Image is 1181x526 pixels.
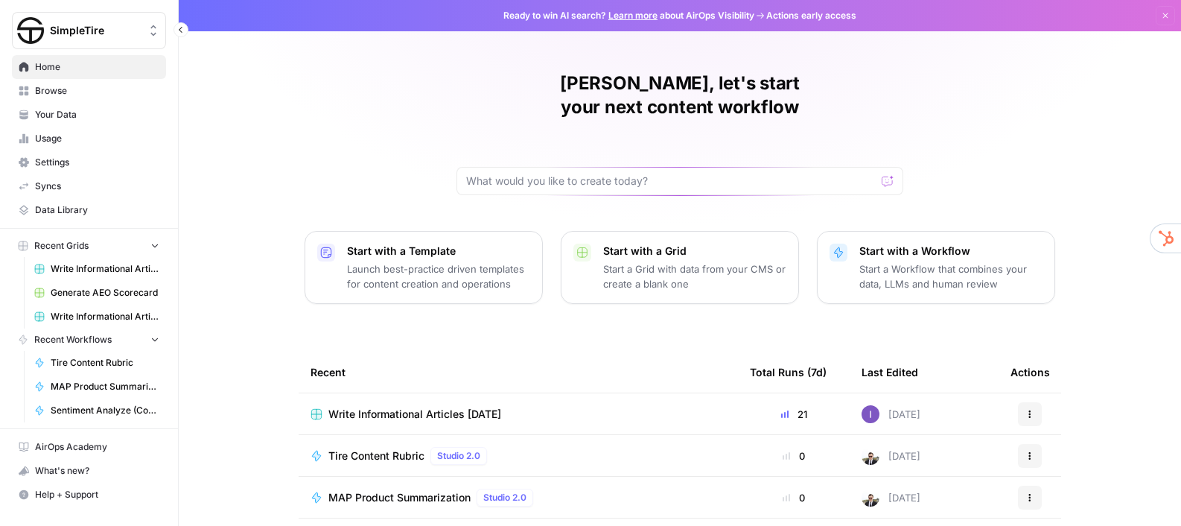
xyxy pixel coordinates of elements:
img: v5okzkncwo4fw8yck7rwd9lg9mjl [862,405,879,423]
span: Studio 2.0 [437,449,480,463]
h1: [PERSON_NAME], let's start your next content workflow [456,72,903,119]
a: Tire Content RubricStudio 2.0 [311,447,726,465]
a: Write Informational Articles [DATE] [311,407,726,422]
span: Your Data [35,108,159,121]
p: Start a Grid with data from your CMS or create a blank one [603,262,786,291]
span: Data Library [35,203,159,217]
span: Tire Content Rubric [328,449,424,463]
span: Tire Content Rubric [51,356,159,370]
div: Recent [311,352,726,393]
p: Start with a Workflow [859,244,1042,259]
span: Settings [35,156,159,169]
a: Your Data [12,103,166,127]
div: [DATE] [862,405,920,423]
div: 0 [750,449,838,463]
a: Home [12,55,166,79]
p: Start with a Template [347,244,530,259]
button: Start with a TemplateLaunch best-practice driven templates for content creation and operations [305,231,543,304]
span: Ready to win AI search? about AirOps Visibility [503,9,754,22]
a: Data Library [12,198,166,222]
a: MAP Product SummarizationStudio 2.0 [311,489,726,507]
a: Write Informational Articles - [DATE] [28,305,166,329]
a: Syncs [12,174,166,198]
span: Studio 2.0 [483,491,526,504]
a: AirOps Academy [12,435,166,459]
span: Write Informational Articles [DATE] [51,262,159,276]
p: Start a Workflow that combines your data, LLMs and human review [859,262,1042,291]
span: Recent Grids [34,239,89,253]
button: What's new? [12,459,166,483]
span: Sentiment Analyze (Conversation Level) [51,404,159,417]
a: Browse [12,79,166,103]
div: What's new? [13,460,165,482]
span: AirOps Academy [35,440,159,454]
div: Total Runs (7d) [750,352,827,393]
input: What would you like to create today? [466,174,876,188]
span: Actions early access [766,9,856,22]
a: Tire Content Rubric [28,351,166,375]
button: Recent Grids [12,235,166,257]
button: Help + Support [12,483,166,507]
span: Generate AEO Scorecard [51,286,159,300]
button: Start with a GridStart a Grid with data from your CMS or create a blank one [561,231,799,304]
a: Sentiment Analyze (Conversation Level) [28,399,166,422]
div: 0 [750,490,838,505]
a: Settings [12,150,166,174]
div: Last Edited [862,352,918,393]
button: Recent Workflows [12,329,166,351]
span: Browse [35,84,159,98]
div: 21 [750,407,838,422]
button: Start with a WorkflowStart a Workflow that combines your data, LLMs and human review [817,231,1055,304]
p: Launch best-practice driven templates for content creation and operations [347,262,530,291]
a: Generate AEO Scorecard [28,281,166,305]
img: cpmk7mkkmg4v6kad97d2rff2inwm [862,447,879,465]
img: SimpleTire Logo [17,17,44,44]
div: [DATE] [862,489,920,507]
p: Start with a Grid [603,244,786,259]
button: Workspace: SimpleTire [12,12,166,49]
span: MAP Product Summarization [51,380,159,393]
a: MAP Product Summarization [28,375,166,399]
span: Write Informational Articles [DATE] [328,407,501,422]
span: MAP Product Summarization [328,490,471,505]
a: Write Informational Articles [DATE] [28,257,166,281]
a: Usage [12,127,166,150]
span: SimpleTire [50,23,140,38]
span: Recent Workflows [34,333,112,346]
span: Write Informational Articles - [DATE] [51,310,159,323]
span: Help + Support [35,488,159,501]
div: [DATE] [862,447,920,465]
div: Actions [1010,352,1050,393]
span: Home [35,60,159,74]
a: Learn more [608,10,658,21]
span: Syncs [35,180,159,193]
span: Usage [35,132,159,145]
img: cpmk7mkkmg4v6kad97d2rff2inwm [862,489,879,507]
